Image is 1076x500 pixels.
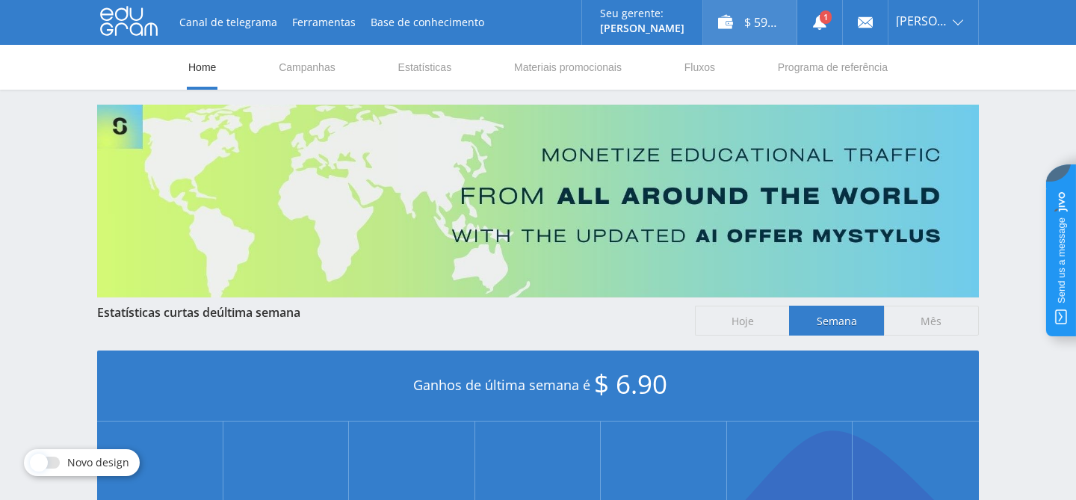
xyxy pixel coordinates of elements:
[217,304,300,321] span: última semana
[97,306,680,319] div: Estatísticas curtas de
[187,45,217,90] a: Home
[97,105,979,297] img: Banner
[683,45,717,90] a: Fluxos
[695,306,790,336] span: Hoje
[896,15,948,27] span: [PERSON_NAME].moretti86
[789,306,884,336] span: Semana
[776,45,889,90] a: Programa de referência
[594,366,667,401] span: $ 6.90
[97,351,979,422] div: Ganhos de última semana é
[600,22,684,34] p: [PERSON_NAME]
[513,45,623,90] a: Materiais promocionais
[277,45,337,90] a: Campanhas
[397,45,454,90] a: Estatísticas
[67,457,129,469] span: Novo design
[600,7,684,19] p: Seu gerente:
[884,306,979,336] span: Mês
